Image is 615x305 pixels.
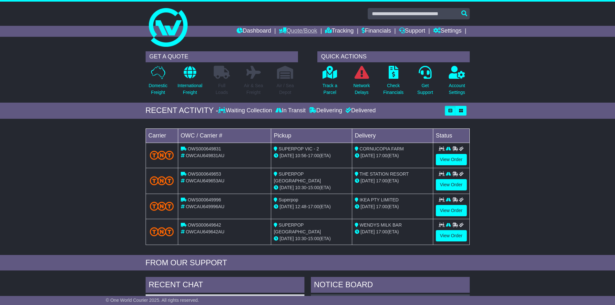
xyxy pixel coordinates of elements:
td: Carrier [146,128,178,143]
span: OWCAU649831AU [186,153,224,158]
a: Tracking [325,26,354,37]
a: CheckFinancials [383,66,404,99]
span: OWS000649653 [188,171,221,177]
span: IKEA PTY LIMITED [360,197,399,202]
span: THE STATION RESORT [360,171,409,177]
span: [DATE] [361,229,375,234]
span: 15:00 [308,236,319,241]
span: [DATE] [361,178,375,183]
p: Domestic Freight [149,82,167,96]
div: (ETA) [355,178,430,184]
p: Network Delays [353,82,370,96]
span: OWCAU649996AU [186,204,224,209]
div: (ETA) [355,203,430,210]
div: (ETA) [355,229,430,235]
div: - (ETA) [274,184,349,191]
span: 17:00 [376,178,387,183]
span: CORNUCOPIA FARM [360,146,404,151]
div: - (ETA) [274,203,349,210]
p: Get Support [417,82,433,96]
td: Status [433,128,469,143]
div: - (ETA) [274,235,349,242]
img: TNT_Domestic.png [150,151,174,159]
img: TNT_Domestic.png [150,176,174,185]
span: 10:30 [295,185,306,190]
div: Waiting Collection [218,107,273,114]
span: WENDYS MILK BAR [360,222,402,228]
a: InternationalFreight [177,66,203,99]
a: Support [399,26,425,37]
td: Pickup [271,128,352,143]
span: [DATE] [280,153,294,158]
div: RECENT CHAT [146,277,304,294]
a: Dashboard [237,26,271,37]
span: [DATE] [280,185,294,190]
div: FROM OUR SUPPORT [146,258,470,268]
span: © One World Courier 2025. All rights reserved. [106,298,199,303]
a: Quote/Book [279,26,317,37]
a: GetSupport [417,66,433,99]
a: DomesticFreight [148,66,168,99]
span: 15:00 [308,185,319,190]
span: 12:48 [295,204,306,209]
td: Delivery [352,128,433,143]
a: NetworkDelays [353,66,370,99]
img: TNT_Domestic.png [150,202,174,210]
span: OWCAU649642AU [186,229,224,234]
p: International Freight [178,82,202,96]
img: TNT_Domestic.png [150,227,174,236]
div: (ETA) [355,152,430,159]
span: [DATE] [361,153,375,158]
a: Track aParcel [322,66,338,99]
span: 10:56 [295,153,306,158]
span: 17:00 [376,153,387,158]
div: GET A QUOTE [146,51,298,62]
p: Check Financials [383,82,404,96]
a: View Order [436,154,467,165]
div: Delivering [307,107,344,114]
div: In Transit [274,107,307,114]
span: OWS000649996 [188,197,221,202]
div: - (ETA) [274,152,349,159]
a: Financials [362,26,391,37]
span: [DATE] [361,204,375,209]
td: OWC / Carrier # [178,128,271,143]
span: OWCAU649653AU [186,178,224,183]
span: SUPERPOP [GEOGRAPHIC_DATA] [274,222,321,234]
a: View Order [436,205,467,216]
span: SUPERPOP [GEOGRAPHIC_DATA] [274,171,321,183]
span: OWS000649642 [188,222,221,228]
p: Air / Sea Depot [277,82,294,96]
div: QUICK ACTIONS [317,51,470,62]
a: View Order [436,230,467,241]
span: [DATE] [280,204,294,209]
span: 10:30 [295,236,306,241]
p: Track a Parcel [323,82,337,96]
span: 17:00 [376,229,387,234]
a: View Order [436,179,467,190]
a: Settings [433,26,462,37]
span: 17:00 [308,153,319,158]
span: OWS000649831 [188,146,221,151]
div: NOTICE BOARD [311,277,470,294]
span: Superpop [279,197,298,202]
p: Account Settings [449,82,465,96]
span: 17:00 [376,204,387,209]
span: 17:00 [308,204,319,209]
div: Delivered [344,107,376,114]
p: Full Loads [214,82,230,96]
div: RECENT ACTIVITY - [146,106,219,115]
span: SUPERPOP VIC - 2 [279,146,319,151]
span: [DATE] [280,236,294,241]
a: AccountSettings [448,66,466,99]
p: Air & Sea Freight [244,82,263,96]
